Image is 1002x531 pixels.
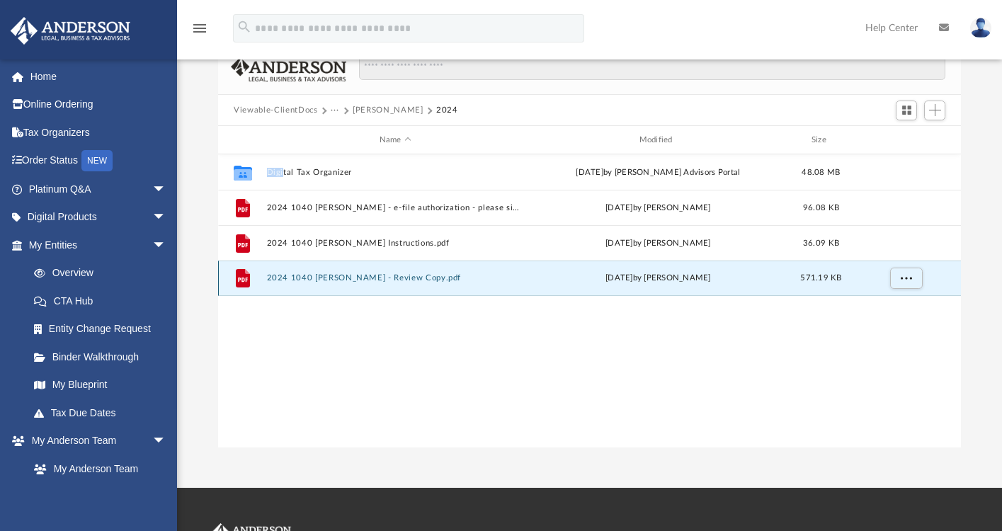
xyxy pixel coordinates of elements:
[802,169,841,176] span: 48.08 MB
[234,104,317,117] button: Viewable-ClientDocs
[793,134,850,147] div: Size
[81,150,113,171] div: NEW
[152,203,181,232] span: arrow_drop_down
[530,202,787,215] div: [DATE] by [PERSON_NAME]
[530,134,787,147] div: Modified
[10,62,188,91] a: Home
[20,483,181,511] a: Anderson System
[10,147,188,176] a: Order StatusNEW
[191,20,208,37] i: menu
[191,27,208,37] a: menu
[152,175,181,204] span: arrow_drop_down
[20,455,173,483] a: My Anderson Team
[267,168,524,177] button: Digital Tax Organizer
[890,268,923,289] button: More options
[237,19,252,35] i: search
[224,134,260,147] div: id
[856,134,955,147] div: id
[152,231,181,260] span: arrow_drop_down
[803,204,839,212] span: 96.08 KB
[10,231,188,259] a: My Entitiesarrow_drop_down
[20,371,181,399] a: My Blueprint
[20,287,188,315] a: CTA Hub
[970,18,991,38] img: User Pic
[267,239,524,248] button: 2024 1040 [PERSON_NAME] Instructions.pdf
[20,343,188,371] a: Binder Walkthrough
[6,17,135,45] img: Anderson Advisors Platinum Portal
[530,237,787,250] div: [DATE] by [PERSON_NAME]
[530,272,787,285] div: [DATE] by [PERSON_NAME]
[266,134,523,147] div: Name
[152,427,181,456] span: arrow_drop_down
[267,274,524,283] button: 2024 1040 [PERSON_NAME] - Review Copy.pdf
[10,91,188,119] a: Online Ordering
[803,239,839,247] span: 36.09 KB
[530,166,787,179] div: [DATE] by [PERSON_NAME] Advisors Portal
[218,154,961,447] div: grid
[10,118,188,147] a: Tax Organizers
[436,104,458,117] button: 2024
[924,101,945,120] button: Add
[359,54,945,81] input: Search files and folders
[331,104,340,117] button: ···
[267,203,524,212] button: 2024 1040 [PERSON_NAME] - e-file authorization - please sign.pdf
[896,101,917,120] button: Switch to Grid View
[20,259,188,287] a: Overview
[10,175,188,203] a: Platinum Q&Aarrow_drop_down
[10,427,181,455] a: My Anderson Teamarrow_drop_down
[20,315,188,343] a: Entity Change Request
[10,203,188,232] a: Digital Productsarrow_drop_down
[353,104,423,117] button: [PERSON_NAME]
[801,274,842,282] span: 571.19 KB
[20,399,188,427] a: Tax Due Dates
